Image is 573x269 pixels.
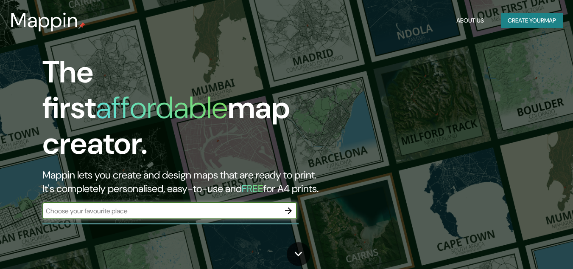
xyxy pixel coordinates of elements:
[42,206,280,216] input: Choose your favourite place
[96,88,228,127] h1: affordable
[78,22,85,29] img: mappin-pin
[453,13,487,28] button: About Us
[242,182,263,195] h5: FREE
[10,8,78,32] h3: Mappin
[42,54,329,168] h1: The first map creator.
[42,168,329,195] h2: Mappin lets you create and design maps that are ready to print. It's completely personalised, eas...
[501,13,563,28] button: Create yourmap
